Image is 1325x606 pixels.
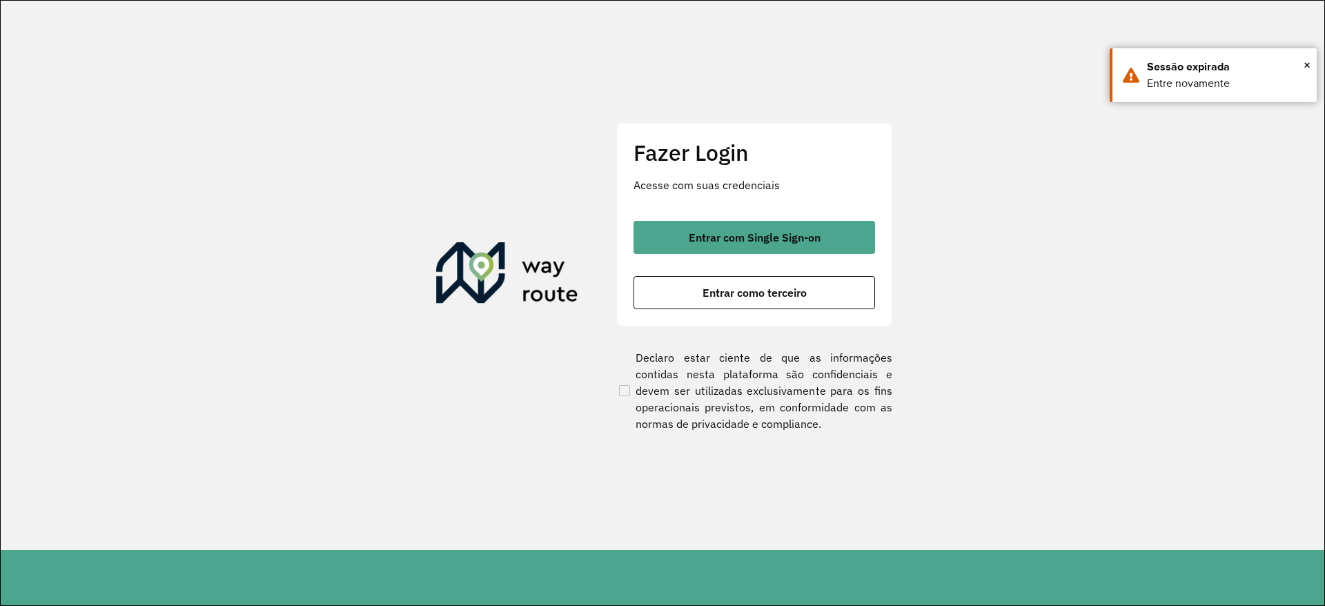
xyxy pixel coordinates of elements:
button: Close [1304,55,1311,75]
button: button [634,276,875,309]
span: Entrar com Single Sign-on [689,232,821,243]
h2: Fazer Login [634,139,875,166]
div: Sessão expirada [1147,59,1306,75]
span: Entrar como terceiro [703,287,807,298]
button: button [634,221,875,254]
img: Roteirizador AmbevTech [436,242,578,309]
p: Acesse com suas credenciais [634,177,875,193]
span: × [1304,55,1311,75]
label: Declaro estar ciente de que as informações contidas nesta plataforma são confidenciais e devem se... [616,349,892,432]
div: Entre novamente [1147,75,1306,92]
